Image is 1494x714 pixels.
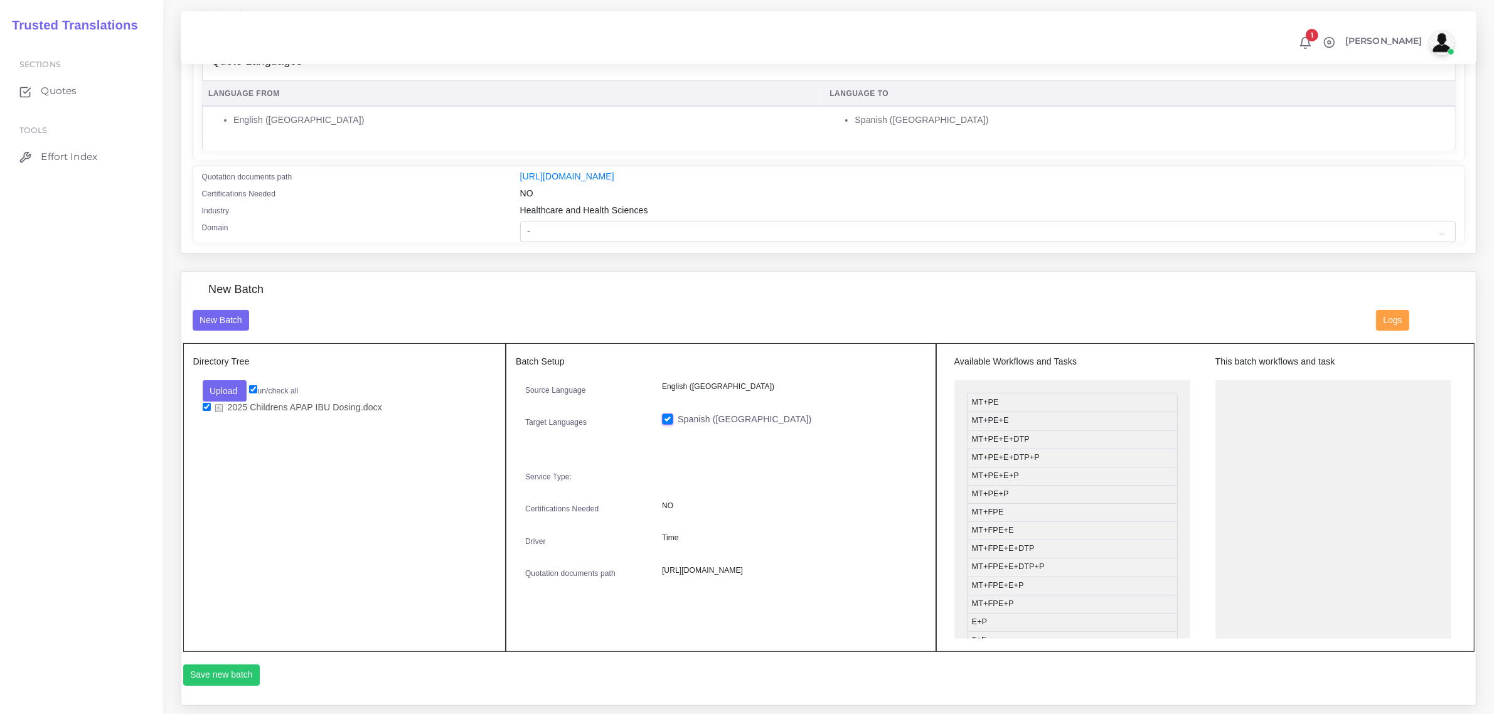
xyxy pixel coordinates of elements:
th: Language From [202,81,823,107]
a: New Batch [193,314,250,324]
p: Time [662,531,917,545]
img: avatar [1429,30,1454,55]
h5: Batch Setup [516,356,926,367]
li: MT+FPE [967,503,1178,522]
button: New Batch [193,310,250,331]
span: Logs [1384,315,1402,325]
h4: New Batch [208,283,264,297]
li: MT+PE+E+P [967,467,1178,486]
label: un/check all [249,385,298,397]
a: Trusted Translations [3,15,138,36]
a: Quotes [9,78,154,104]
label: Domain [202,222,228,233]
span: 1 [1306,29,1318,41]
h5: Available Workflows and Tasks [954,356,1190,367]
span: Tools [19,125,48,135]
button: Upload [203,380,247,402]
div: Healthcare and Health Sciences [511,204,1465,221]
li: MT+FPE+E [967,521,1178,540]
li: MT+PE+P [967,485,1178,504]
span: Sections [19,60,61,69]
label: Target Languages [525,417,587,428]
li: MT+PE [967,393,1178,412]
label: Driver [525,536,546,547]
li: MT+FPE+P [967,595,1178,614]
li: MT+FPE+E+DTP [967,540,1178,558]
span: [PERSON_NAME] [1345,36,1422,45]
p: [URL][DOMAIN_NAME] [662,564,917,577]
p: English ([GEOGRAPHIC_DATA]) [662,380,917,393]
button: Logs [1376,310,1409,331]
button: Save new batch [183,664,260,686]
h2: Trusted Translations [3,18,138,33]
a: 1 [1294,36,1316,50]
a: [PERSON_NAME]avatar [1339,30,1459,55]
li: MT+PE+E+DTP [967,430,1178,449]
li: MT+FPE+E+P [967,577,1178,595]
label: Certifications Needed [202,188,276,200]
li: MT+PE+E [967,412,1178,430]
span: Quotes [41,84,77,98]
span: Effort Index [41,150,97,164]
p: NO [662,499,917,513]
input: un/check all [249,385,257,393]
li: MT+PE+E+DTP+P [967,449,1178,467]
a: 2025 Childrens APAP IBU Dosing.docx [211,402,387,413]
label: Certifications Needed [525,503,599,514]
th: Language To [823,81,1456,107]
li: E+P [967,613,1178,632]
li: Spanish ([GEOGRAPHIC_DATA]) [855,114,1449,127]
h5: This batch workflows and task [1215,356,1451,367]
a: [URL][DOMAIN_NAME] [520,171,614,181]
h5: Directory Tree [193,356,496,367]
label: Industry [202,205,230,216]
li: T+E [967,631,1178,650]
label: Quotation documents path [202,171,292,183]
label: Quotation documents path [525,568,616,579]
li: MT+FPE+E+DTP+P [967,558,1178,577]
label: Service Type: [525,471,572,482]
div: NO [511,187,1465,204]
li: English ([GEOGRAPHIC_DATA]) [233,114,816,127]
label: Spanish ([GEOGRAPHIC_DATA]) [678,413,811,426]
a: Effort Index [9,144,154,170]
label: Source Language [525,385,586,396]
